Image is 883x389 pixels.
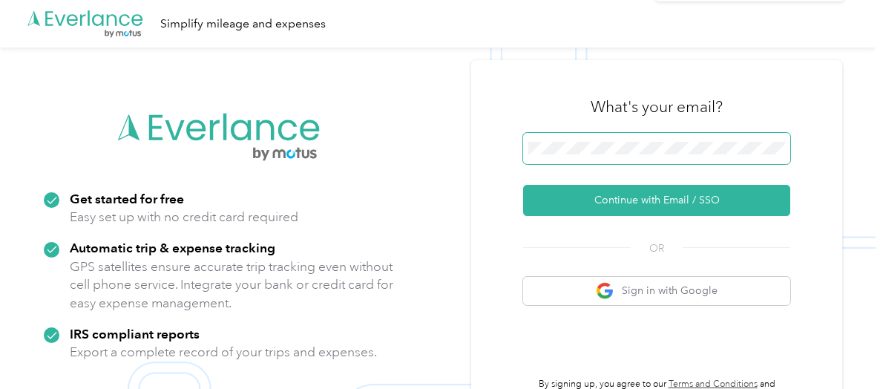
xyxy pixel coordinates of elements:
p: Session Expired [660,21,834,39]
p: Your session has expired. Please log in again. [643,47,856,60]
h3: What's your email? [591,97,723,117]
p: Easy set up with no credit card required [70,208,298,226]
strong: IRS compliant reports [70,326,200,341]
img: google logo [596,282,614,301]
strong: Get started for free [70,191,184,206]
button: google logoSign in with Google [523,277,790,306]
p: GPS satellites ensure accurate trip tracking even without cell phone service. Integrate your bank... [70,258,394,313]
p: Export a complete record of your trips and expenses. [70,343,377,362]
strong: Automatic trip & expense tracking [70,240,275,255]
div: Simplify mileage and expenses [160,15,326,33]
span: OR [631,241,683,256]
button: Continue with Email / SSO [523,185,790,216]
